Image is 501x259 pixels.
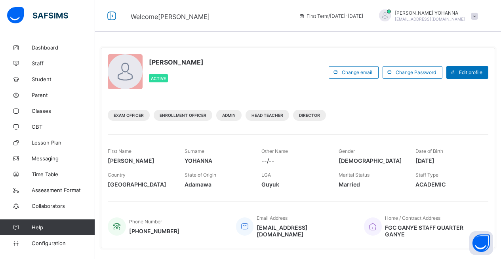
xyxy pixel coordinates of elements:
span: Change Password [396,69,436,75]
span: --/-- [261,157,326,164]
span: Student [32,76,95,82]
span: [GEOGRAPHIC_DATA] [108,181,173,188]
div: JAMESYOHANNA [371,10,482,23]
span: Welcome [PERSON_NAME] [131,13,210,21]
span: Head Teacher [251,113,283,118]
span: Active [151,76,166,81]
span: Marital Status [339,172,370,178]
span: Staff Type [415,172,438,178]
span: session/term information [299,13,363,19]
span: Admin [222,113,236,118]
span: Date of Birth [415,148,443,154]
span: Email Address [257,215,288,221]
span: Collaborators [32,203,95,209]
span: CBT [32,124,95,130]
span: Gender [339,148,355,154]
span: Configuration [32,240,95,246]
span: Director [299,113,320,118]
span: Messaging [32,155,95,162]
span: [PERSON_NAME] [149,58,204,66]
span: Lesson Plan [32,139,95,146]
span: Assessment Format [32,187,95,193]
span: [EMAIL_ADDRESS][DOMAIN_NAME] [257,224,352,238]
span: Classes [32,108,95,114]
span: Adamawa [185,181,250,188]
span: ACADEMIC [415,181,480,188]
span: [EMAIL_ADDRESS][DOMAIN_NAME] [395,17,465,21]
span: [DEMOGRAPHIC_DATA] [339,157,404,164]
span: Enrollment Officer [160,113,206,118]
span: Exam Officer [114,113,144,118]
button: Open asap [469,231,493,255]
span: FGC GANYE STAFF QUARTER GANYE [385,224,480,238]
span: State of Origin [185,172,216,178]
span: LGA [261,172,271,178]
span: Staff [32,60,95,67]
span: First Name [108,148,131,154]
span: Phone Number [129,219,162,225]
span: Edit profile [459,69,482,75]
span: Other Name [261,148,288,154]
span: [PERSON_NAME] [108,157,173,164]
span: Time Table [32,171,95,177]
span: Help [32,224,95,230]
span: Guyuk [261,181,326,188]
span: Parent [32,92,95,98]
span: Country [108,172,126,178]
span: Home / Contract Address [385,215,440,221]
span: [PERSON_NAME] YOHANNA [395,10,465,16]
img: safsims [7,7,68,24]
span: Dashboard [32,44,95,51]
span: Surname [185,148,204,154]
span: [DATE] [415,157,480,164]
span: Change email [342,69,372,75]
span: [PHONE_NUMBER] [129,228,180,234]
span: Married [339,181,404,188]
span: YOHANNA [185,157,250,164]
